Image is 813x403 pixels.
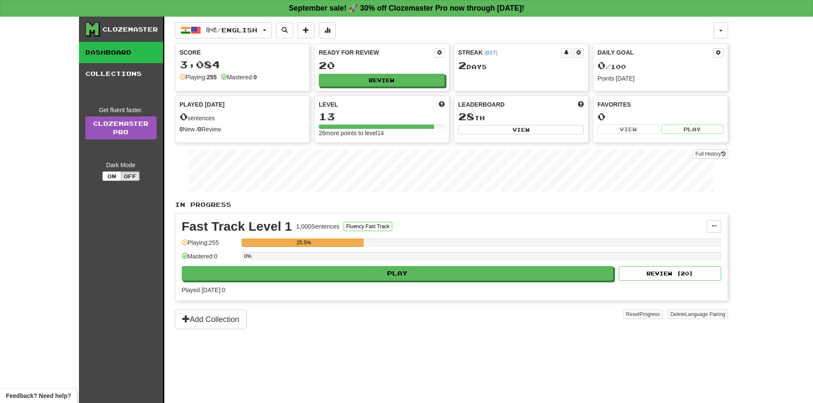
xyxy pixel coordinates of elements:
span: Played [DATE]: 0 [182,287,225,293]
button: Play [182,266,614,281]
div: Get fluent faster. [85,106,157,114]
div: sentences [180,111,306,122]
span: Level [319,100,338,109]
p: In Progress [175,200,728,209]
span: / 100 [597,63,626,70]
div: New / Review [180,125,306,133]
div: 26 more points to level 14 [319,129,445,137]
div: Playing: 255 [182,238,237,252]
div: Clozemaster [102,25,158,34]
button: On [102,171,121,181]
div: Points [DATE] [597,74,723,83]
span: 0 [597,59,606,71]
strong: September sale! 🚀 30% off Clozemaster Pro now through [DATE]! [289,4,525,12]
div: 20 [319,60,445,71]
span: This week in points, UTC [578,100,584,109]
button: Play [661,125,723,134]
div: 1,000 Sentences [296,222,339,231]
strong: 0 [254,74,257,81]
button: Review (20) [619,266,721,281]
span: Language Pairing [685,311,725,317]
span: Score more points to level up [439,100,445,109]
div: Daily Goal [597,48,713,58]
button: More stats [319,22,336,38]
span: Leaderboard [458,100,505,109]
strong: 255 [207,74,216,81]
button: ResetProgress [624,310,662,319]
a: Collections [79,63,163,84]
span: Progress [639,311,660,317]
div: Favorites [597,100,723,109]
button: Off [121,171,140,181]
div: Dark Mode [85,161,157,169]
button: View [597,125,659,134]
a: (BST) [484,50,498,56]
button: Search sentences [276,22,293,38]
button: हिन्दी/English [175,22,272,38]
button: Fluency Fast Track [344,222,392,231]
div: Mastered: [221,73,257,81]
div: Playing: [180,73,217,81]
strong: 0 [198,126,201,133]
div: 3,084 [180,59,306,70]
div: Mastered: 0 [182,252,237,266]
div: 25.5% [244,238,364,247]
div: Streak [458,48,562,57]
span: 28 [458,110,475,122]
span: Played [DATE] [180,100,225,109]
button: Review [319,74,445,87]
button: DeleteLanguage Pairing [668,310,728,319]
div: Fast Track Level 1 [182,220,292,233]
div: 13 [319,111,445,122]
button: Full History [693,149,728,159]
span: हिन्दी / English [206,26,257,34]
span: 2 [458,59,466,71]
strong: 0 [180,126,183,133]
button: View [458,125,584,134]
span: Open feedback widget [6,391,71,400]
button: Add Collection [175,310,247,329]
span: 0 [180,110,188,122]
div: 0 [597,111,723,122]
div: Score [180,48,306,57]
a: Dashboard [79,42,163,63]
a: ClozemasterPro [85,116,157,139]
div: Ready for Review [319,48,434,57]
button: Add sentence to collection [297,22,315,38]
div: Day s [458,60,584,71]
div: th [458,111,584,122]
